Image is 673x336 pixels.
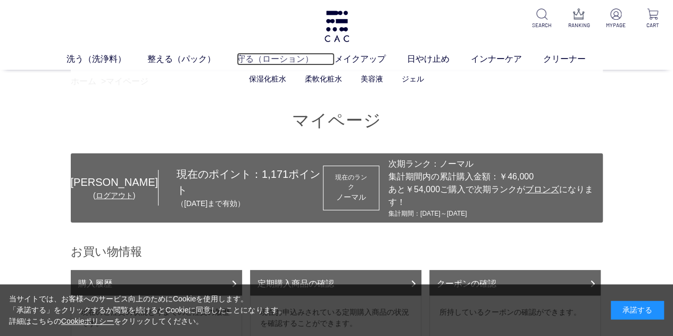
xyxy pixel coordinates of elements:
[159,166,323,209] div: 現在のポイント： ポイント
[71,270,242,296] a: 購入履歴
[407,53,471,65] a: 日やけ止め
[388,183,597,209] div: あと￥54,000ご購入で次期ランクが になります！
[402,75,424,83] a: ジェル
[71,190,158,201] div: ( )
[471,53,543,65] a: インナーケア
[323,11,351,42] img: logo
[147,53,237,65] a: 整える（パック）
[96,191,133,200] a: ログアウト
[237,53,335,65] a: 守る（ローション）
[71,244,603,259] h2: お買い物情報
[71,174,158,190] div: [PERSON_NAME]
[71,109,603,132] h1: マイページ
[530,21,554,29] p: SEARCH
[335,53,407,65] a: メイクアップ
[388,209,597,218] div: 集計期間：[DATE]～[DATE]
[530,9,554,29] a: SEARCH
[9,293,286,327] div: 当サイトでは、お客様へのサービス向上のためにCookieを使用します。 「承諾する」をクリックするか閲覧を続けるとCookieに同意したことになります。 詳細はこちらの をクリックしてください。
[567,9,591,29] a: RANKING
[543,53,607,65] a: クリーナー
[61,317,114,325] a: Cookieポリシー
[388,158,597,170] div: 次期ランク：ノーマル
[305,75,342,83] a: 柔軟化粧水
[567,21,591,29] p: RANKING
[525,185,559,194] span: ブロンズ
[641,21,664,29] p: CART
[250,270,421,296] a: 定期購入商品の確認
[388,170,597,183] div: 集計期間内の累計購入金額：￥46,000
[604,9,628,29] a: MYPAGE
[333,173,369,192] dt: 現在のランク
[262,168,288,180] span: 1,171
[249,75,286,83] a: 保湿化粧水
[333,192,369,203] div: ノーマル
[67,53,147,65] a: 洗う（洗浄料）
[361,75,383,83] a: 美容液
[177,198,323,209] p: （[DATE]まで有効）
[611,301,664,319] div: 承諾する
[429,270,601,296] a: クーポンの確認
[641,9,664,29] a: CART
[604,21,628,29] p: MYPAGE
